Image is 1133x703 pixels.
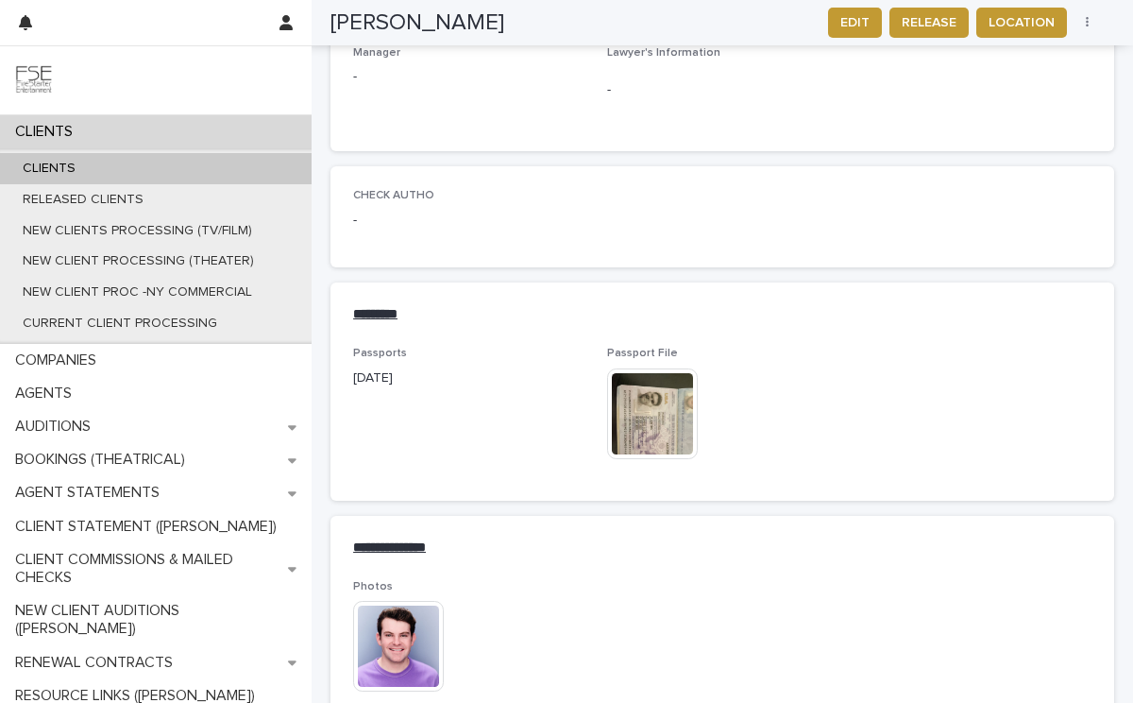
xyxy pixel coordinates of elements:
[353,348,407,359] span: Passports
[353,211,584,231] p: -
[8,385,87,403] p: AGENTS
[8,351,111,369] p: COMPANIES
[330,9,504,37] h2: [PERSON_NAME]
[8,551,288,587] p: CLIENT COMMISSIONS & MAILED CHECKS
[976,8,1067,38] button: LOCATION
[902,13,956,32] span: RELEASE
[8,602,312,638] p: NEW CLIENT AUDITIONS ([PERSON_NAME])
[989,13,1055,32] span: LOCATION
[8,253,269,269] p: NEW CLIENT PROCESSING (THEATER)
[353,581,393,592] span: Photos
[8,316,232,332] p: CURRENT CLIENT PROCESSING
[8,451,200,469] p: BOOKINGS (THEATRICAL)
[15,61,53,99] img: 9JgRvJ3ETPGCJDhvPVA5
[889,8,969,38] button: RELEASE
[8,223,267,239] p: NEW CLIENTS PROCESSING (TV/FILM)
[353,190,434,201] span: CHECK AUTHO
[353,369,584,388] p: [DATE]
[8,484,175,502] p: AGENT STATEMENTS
[353,47,400,59] span: Manager
[8,284,267,300] p: NEW CLIENT PROC -NY COMMERCIAL
[8,418,106,436] p: AUDITIONS
[8,123,88,141] p: CLIENTS
[607,80,838,100] p: -
[8,161,91,177] p: CLIENTS
[607,47,720,59] span: Lawyer's Information
[840,13,870,32] span: EDIT
[607,348,678,359] span: Passport File
[828,8,882,38] button: EDIT
[8,192,159,208] p: RELEASED CLIENTS
[353,67,584,87] p: -
[8,654,188,672] p: RENEWAL CONTRACTS
[8,518,292,536] p: CLIENT STATEMENT ([PERSON_NAME])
